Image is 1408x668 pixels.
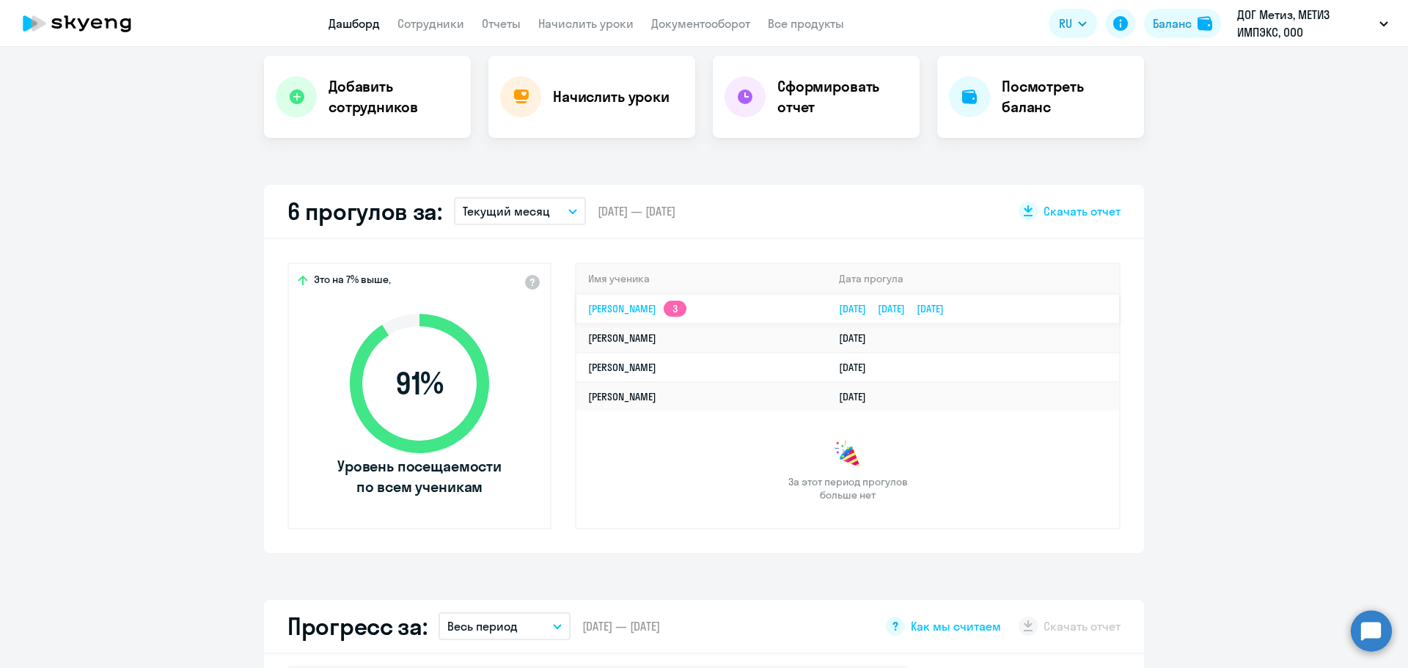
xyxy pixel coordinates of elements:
button: Весь период [439,612,571,640]
p: Текущий месяц [463,202,550,220]
span: 91 % [335,366,504,401]
app-skyeng-badge: 3 [664,301,686,317]
h2: 6 прогулов за: [287,197,442,226]
a: Дашборд [329,16,380,31]
h2: Прогресс за: [287,612,427,641]
a: Отчеты [482,16,521,31]
a: [PERSON_NAME] [588,390,656,403]
span: Уровень посещаемости по всем ученикам [335,456,504,497]
span: [DATE] — [DATE] [598,203,675,219]
h4: Посмотреть баланс [1002,76,1132,117]
a: [DATE][DATE][DATE] [839,302,956,315]
span: За этот период прогулов больше нет [786,475,909,502]
a: [DATE] [839,361,878,374]
p: Весь период [447,617,518,635]
a: [PERSON_NAME] [588,361,656,374]
a: Сотрудники [397,16,464,31]
th: Дата прогула [827,264,1119,294]
p: ДОГ Метиз, МЕТИЗ ИМПЭКС, ООО [1237,6,1374,41]
img: congrats [833,440,862,469]
a: Все продукты [768,16,844,31]
h4: Сформировать отчет [777,76,908,117]
th: Имя ученика [576,264,827,294]
a: Документооборот [651,16,750,31]
h4: Добавить сотрудников [329,76,459,117]
span: Скачать отчет [1044,203,1121,219]
a: Начислить уроки [538,16,634,31]
a: [DATE] [839,331,878,345]
div: Баланс [1153,15,1192,32]
span: RU [1059,15,1072,32]
span: Как мы считаем [911,618,1001,634]
a: [PERSON_NAME]3 [588,302,686,315]
a: [DATE] [839,390,878,403]
span: [DATE] — [DATE] [582,618,660,634]
span: Это на 7% выше, [314,273,391,290]
button: Балансbalance [1144,9,1221,38]
a: [PERSON_NAME] [588,331,656,345]
img: balance [1198,16,1212,31]
button: ДОГ Метиз, МЕТИЗ ИМПЭКС, ООО [1230,6,1396,41]
button: RU [1049,9,1097,38]
button: Текущий месяц [454,197,586,225]
h4: Начислить уроки [553,87,670,107]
